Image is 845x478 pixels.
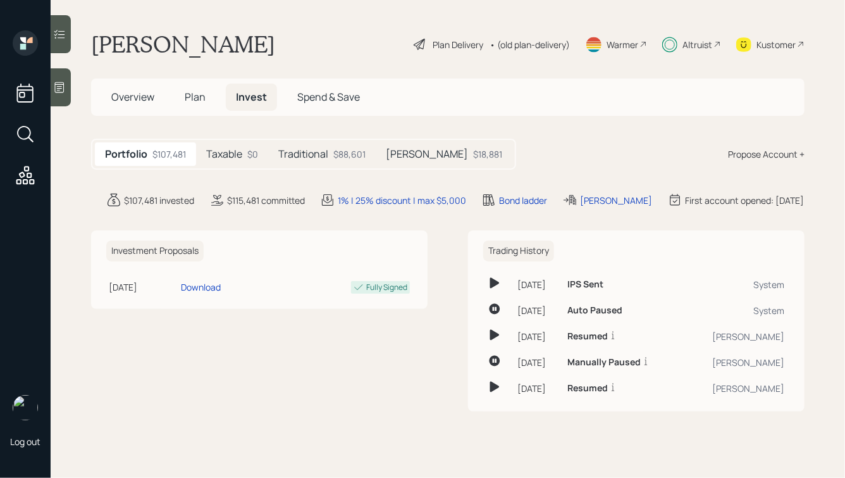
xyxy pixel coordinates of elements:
div: Log out [10,436,40,448]
h6: IPS Sent [567,279,603,290]
div: Warmer [607,38,638,51]
div: [DATE] [517,304,557,317]
h5: Traditional [278,148,328,160]
div: 1% | 25% discount | max $5,000 [338,194,466,207]
div: [PERSON_NAME] [688,356,784,369]
h5: Portfolio [105,148,147,160]
div: Download [181,280,221,294]
div: [PERSON_NAME] [688,382,784,395]
span: Invest [236,90,267,104]
span: Overview [111,90,154,104]
div: [DATE] [517,356,557,369]
span: Spend & Save [297,90,360,104]
h5: [PERSON_NAME] [386,148,468,160]
div: $0 [247,148,258,161]
img: hunter_neumayer.jpg [13,395,38,420]
h5: Taxable [206,148,242,160]
div: $107,481 [152,148,186,161]
div: System [688,304,784,317]
h6: Manually Paused [567,357,641,368]
span: Plan [185,90,206,104]
div: [DATE] [517,382,557,395]
div: Altruist [682,38,712,51]
div: Plan Delivery [433,38,483,51]
h1: [PERSON_NAME] [91,30,275,58]
div: [DATE] [109,280,176,294]
div: System [688,278,784,291]
h6: Resumed [567,331,608,342]
div: [PERSON_NAME] [688,330,784,343]
div: [DATE] [517,330,557,343]
div: $107,481 invested [124,194,194,207]
div: $115,481 committed [227,194,305,207]
h6: Resumed [567,383,608,394]
div: Propose Account + [728,148,805,161]
div: $88,601 [333,148,366,161]
div: [DATE] [517,278,557,291]
div: Bond ladder [499,194,547,207]
h6: Auto Paused [567,305,622,316]
h6: Trading History [483,241,554,261]
div: $18,881 [473,148,502,161]
h6: Investment Proposals [106,241,204,261]
div: Kustomer [756,38,796,51]
div: • (old plan-delivery) [490,38,570,51]
div: First account opened: [DATE] [685,194,804,207]
div: [PERSON_NAME] [580,194,652,207]
div: Fully Signed [366,282,407,293]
